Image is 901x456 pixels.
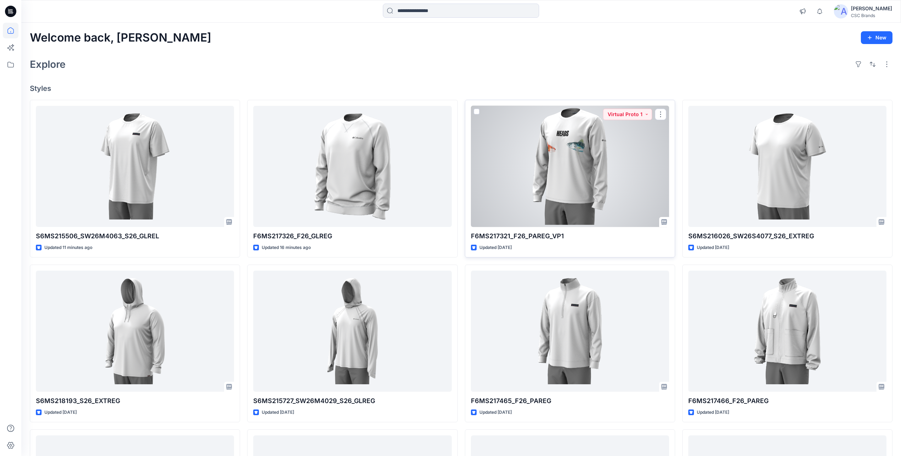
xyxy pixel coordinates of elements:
[44,409,77,416] p: Updated [DATE]
[479,244,512,251] p: Updated [DATE]
[471,231,669,241] p: F6MS217321_F26_PAREG_VP1
[851,13,892,18] div: CSC Brands
[30,59,66,70] h2: Explore
[688,271,886,392] a: F6MS217466_F26_PAREG
[834,4,848,18] img: avatar
[36,271,234,392] a: S6MS218193_S26_EXTREG
[262,409,294,416] p: Updated [DATE]
[471,396,669,406] p: F6MS217465_F26_PAREG
[253,231,451,241] p: F6MS217326_F26_GLREG
[688,396,886,406] p: F6MS217466_F26_PAREG
[861,31,892,44] button: New
[253,271,451,392] a: S6MS215727_SW26M4029_S26_GLREG
[471,271,669,392] a: F6MS217465_F26_PAREG
[688,231,886,241] p: S6MS216026_SW26S4077_S26_EXTREG
[36,396,234,406] p: S6MS218193_S26_EXTREG
[262,244,311,251] p: Updated 16 minutes ago
[30,31,211,44] h2: Welcome back, [PERSON_NAME]
[30,84,892,93] h4: Styles
[36,106,234,227] a: S6MS215506_SW26M4063_S26_GLREL
[479,409,512,416] p: Updated [DATE]
[36,231,234,241] p: S6MS215506_SW26M4063_S26_GLREL
[253,106,451,227] a: F6MS217326_F26_GLREG
[253,396,451,406] p: S6MS215727_SW26M4029_S26_GLREG
[688,106,886,227] a: S6MS216026_SW26S4077_S26_EXTREG
[697,409,729,416] p: Updated [DATE]
[471,106,669,227] a: F6MS217321_F26_PAREG_VP1
[697,244,729,251] p: Updated [DATE]
[851,4,892,13] div: [PERSON_NAME]
[44,244,92,251] p: Updated 11 minutes ago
